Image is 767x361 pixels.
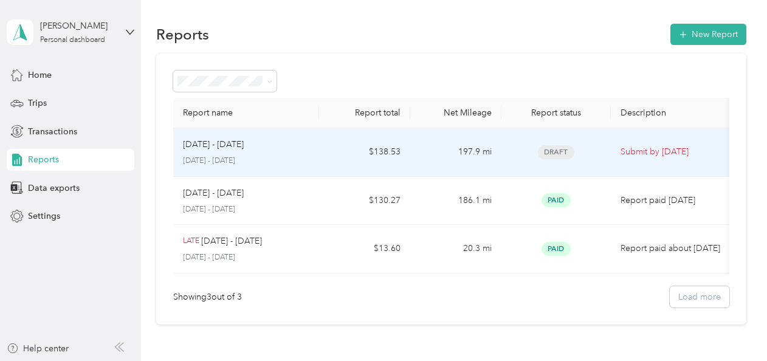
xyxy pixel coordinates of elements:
[183,204,309,215] p: [DATE] - [DATE]
[183,236,199,247] p: LATE
[319,225,410,273] td: $13.60
[621,242,723,255] p: Report paid about [DATE]
[40,36,105,44] div: Personal dashboard
[319,98,410,128] th: Report total
[410,177,501,225] td: 186.1 mi
[28,210,60,222] span: Settings
[183,252,309,263] p: [DATE] - [DATE]
[699,293,767,361] iframe: Everlance-gr Chat Button Frame
[40,19,116,32] div: [PERSON_NAME]
[542,242,571,256] span: Paid
[319,128,410,177] td: $138.53
[28,182,80,194] span: Data exports
[410,98,501,128] th: Net Mileage
[28,69,52,81] span: Home
[28,153,59,166] span: Reports
[670,24,746,45] button: New Report
[410,225,501,273] td: 20.3 mi
[319,177,410,225] td: $130.27
[201,235,262,248] p: [DATE] - [DATE]
[173,98,319,128] th: Report name
[538,145,574,159] span: Draft
[511,108,601,118] div: Report status
[183,138,244,151] p: [DATE] - [DATE]
[28,97,47,109] span: Trips
[183,156,309,167] p: [DATE] - [DATE]
[156,28,209,41] h1: Reports
[621,145,723,159] p: Submit by [DATE]
[611,98,732,128] th: Description
[621,194,723,207] p: Report paid [DATE]
[7,342,69,355] button: Help center
[28,125,77,138] span: Transactions
[410,128,501,177] td: 197.9 mi
[542,193,571,207] span: Paid
[183,187,244,200] p: [DATE] - [DATE]
[173,291,242,303] div: Showing 3 out of 3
